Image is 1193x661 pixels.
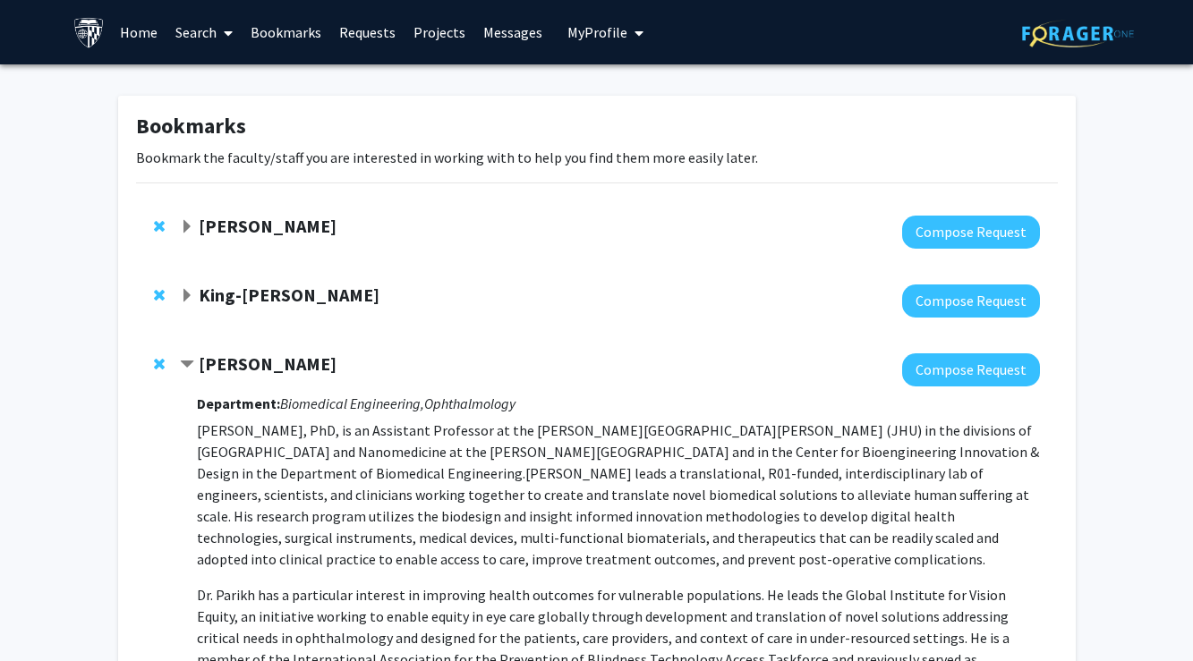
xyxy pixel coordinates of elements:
span: My Profile [567,23,627,41]
iframe: Chat [13,580,76,648]
p: [PERSON_NAME], PhD, is an Assistant Professor at the [PERSON_NAME][GEOGRAPHIC_DATA][PERSON_NAME] ... [197,419,1039,570]
strong: King-[PERSON_NAME] [199,284,379,306]
strong: [PERSON_NAME] [199,352,337,375]
span: Remove Ted Dawson from bookmarks [154,219,165,233]
strong: [PERSON_NAME] [199,215,337,237]
a: Messages [474,1,551,64]
a: Home [111,1,166,64]
button: Compose Request to Ted Dawson [902,216,1040,249]
strong: Department: [197,394,280,412]
span: Contract Kunal Parikh Bookmark [180,358,194,372]
i: Biomedical Engineering, [280,394,424,412]
a: Search [166,1,242,64]
a: Requests [330,1,405,64]
a: Bookmarks [242,1,330,64]
span: Expand Ted Dawson Bookmark [180,220,194,234]
a: Projects [405,1,474,64]
button: Compose Request to King-Wai Yau [902,284,1040,318]
p: Bookmark the faculty/staff you are interested in working with to help you find them more easily l... [136,147,1058,168]
span: Remove Kunal Parikh from bookmarks [154,357,165,371]
h1: Bookmarks [136,114,1058,140]
button: Compose Request to Kunal Parikh [902,353,1040,386]
span: [PERSON_NAME] leads a translational, R01-funded, interdisciplinary lab of engineers, scientists, ... [197,464,1029,568]
img: Johns Hopkins University Logo [73,17,105,48]
span: Expand King-Wai Yau Bookmark [180,289,194,303]
img: ForagerOne Logo [1022,20,1134,47]
span: Remove King-Wai Yau from bookmarks [154,288,165,302]
i: Ophthalmology [424,394,516,412]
